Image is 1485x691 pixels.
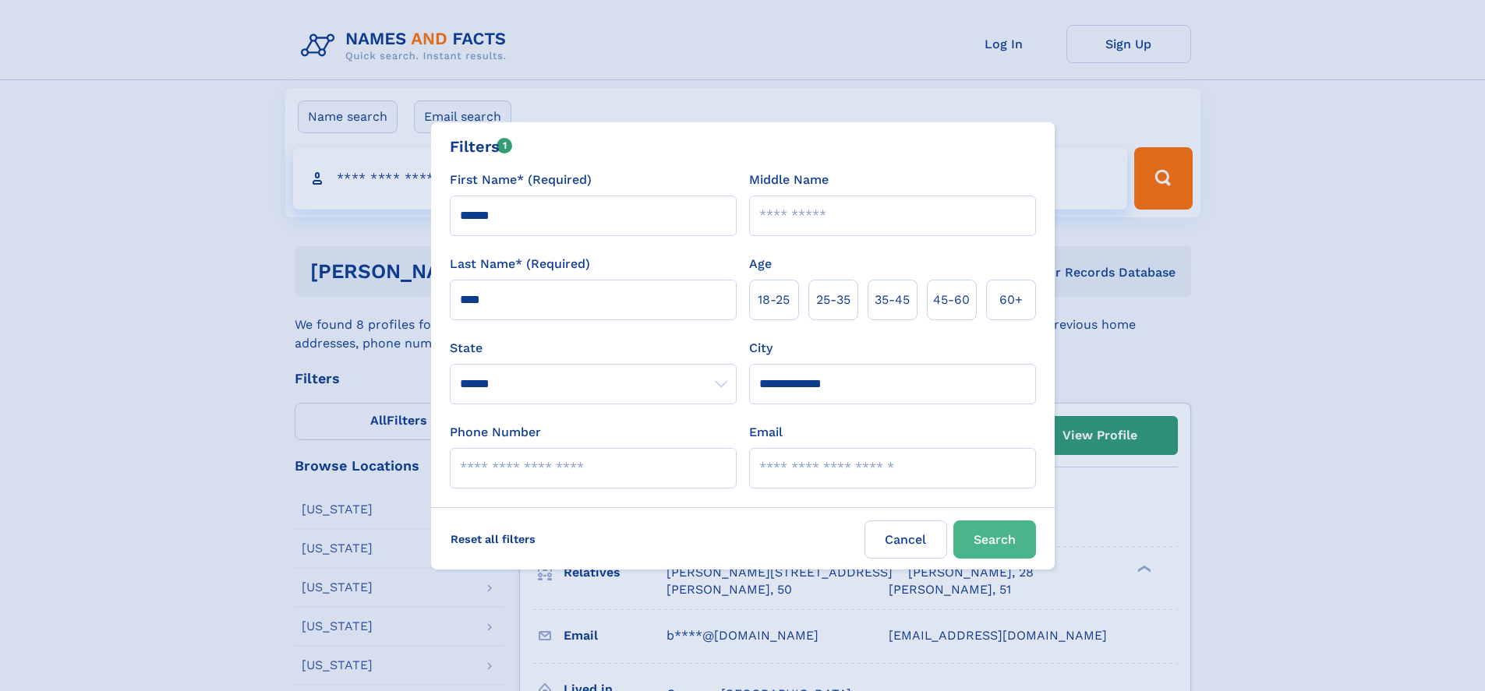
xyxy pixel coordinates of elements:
span: 60+ [999,291,1023,309]
label: Middle Name [749,171,829,189]
div: Filters [450,135,513,158]
label: City [749,339,773,358]
span: 45‑60 [933,291,970,309]
label: State [450,339,737,358]
button: Search [953,520,1036,559]
span: 35‑45 [875,291,910,309]
label: First Name* (Required) [450,171,592,189]
label: Cancel [864,520,947,559]
label: Reset all filters [440,520,546,558]
label: Age [749,255,772,273]
span: 18‑25 [758,291,790,309]
label: Phone Number [450,423,541,442]
span: 25‑35 [816,291,850,309]
label: Email [749,423,783,442]
label: Last Name* (Required) [450,255,590,273]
